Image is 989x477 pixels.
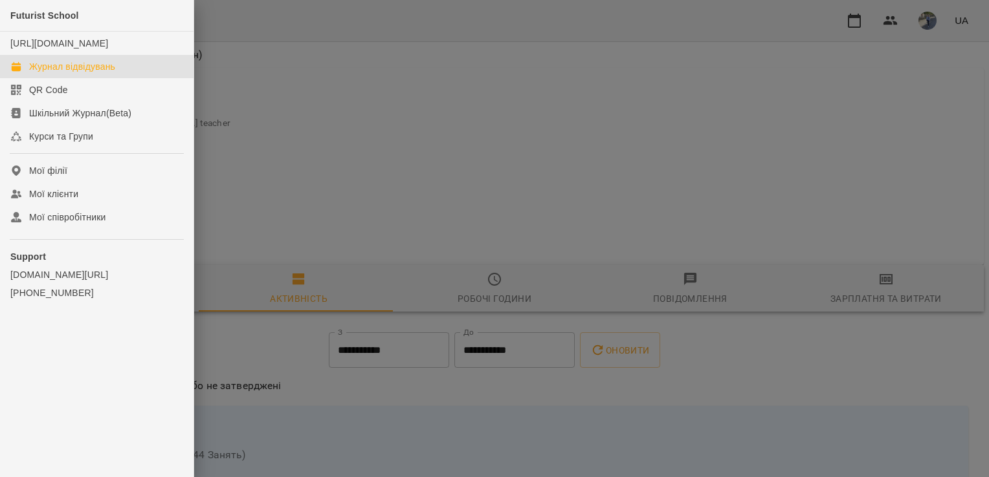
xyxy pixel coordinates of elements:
[29,107,131,120] div: Шкільний Журнал(Beta)
[10,38,108,48] a: [URL][DOMAIN_NAME]
[10,250,183,263] p: Support
[29,83,68,96] div: QR Code
[29,164,67,177] div: Мої філії
[29,60,115,73] div: Журнал відвідувань
[10,10,79,21] span: Futurist School
[29,211,106,224] div: Мої співробітники
[29,187,78,200] div: Мої клієнти
[29,130,93,143] div: Курси та Групи
[10,286,183,299] a: [PHONE_NUMBER]
[10,268,183,281] a: [DOMAIN_NAME][URL]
